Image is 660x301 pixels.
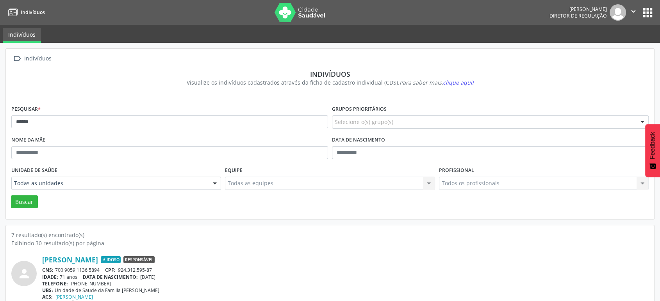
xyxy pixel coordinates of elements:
label: Equipe [225,165,243,177]
span: CPF: [105,267,116,273]
span: Idoso [101,256,121,263]
label: Pesquisar [11,103,41,115]
label: Grupos prioritários [332,103,387,115]
span: clique aqui! [443,79,474,86]
a:  Indivíduos [11,53,53,64]
button:  [626,4,641,21]
span: Selecione o(s) grupo(s) [335,118,393,126]
button: Buscar [11,195,38,209]
span: Diretor de regulação [549,12,607,19]
button: apps [641,6,655,19]
a: [PERSON_NAME] [55,294,93,300]
span: Todas as unidades [14,179,205,187]
span: IDADE: [42,274,58,280]
div: Visualize os indivíduos cadastrados através da ficha de cadastro individual (CDS). [17,78,643,87]
a: Indivíduos [3,28,41,43]
label: Data de nascimento [332,134,385,146]
span: TELEFONE: [42,280,68,287]
span: ACS: [42,294,53,300]
a: Indivíduos [5,6,45,19]
div: Indivíduos [17,70,643,78]
span: DATA DE NASCIMENTO: [83,274,138,280]
div: 700 9059 1136 5894 [42,267,649,273]
span: CNS: [42,267,54,273]
div: Exibindo 30 resultado(s) por página [11,239,649,247]
span: UBS: [42,287,53,294]
i:  [11,53,23,64]
i: Para saber mais, [400,79,474,86]
i:  [629,7,638,16]
label: Unidade de saúde [11,165,57,177]
div: 7 resultado(s) encontrado(s) [11,231,649,239]
label: Nome da mãe [11,134,45,146]
span: Responsável [123,256,155,263]
div: Unidade de Saude da Familia [PERSON_NAME] [42,287,649,294]
button: Feedback - Mostrar pesquisa [645,124,660,177]
div: [PERSON_NAME] [549,6,607,12]
div: 71 anos [42,274,649,280]
div: [PHONE_NUMBER] [42,280,649,287]
span: Feedback [649,132,656,159]
span: 924.312.595-87 [118,267,152,273]
span: [DATE] [140,274,155,280]
span: Indivíduos [21,9,45,16]
img: img [610,4,626,21]
a: [PERSON_NAME] [42,255,98,264]
label: Profissional [439,165,474,177]
div: Indivíduos [23,53,53,64]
